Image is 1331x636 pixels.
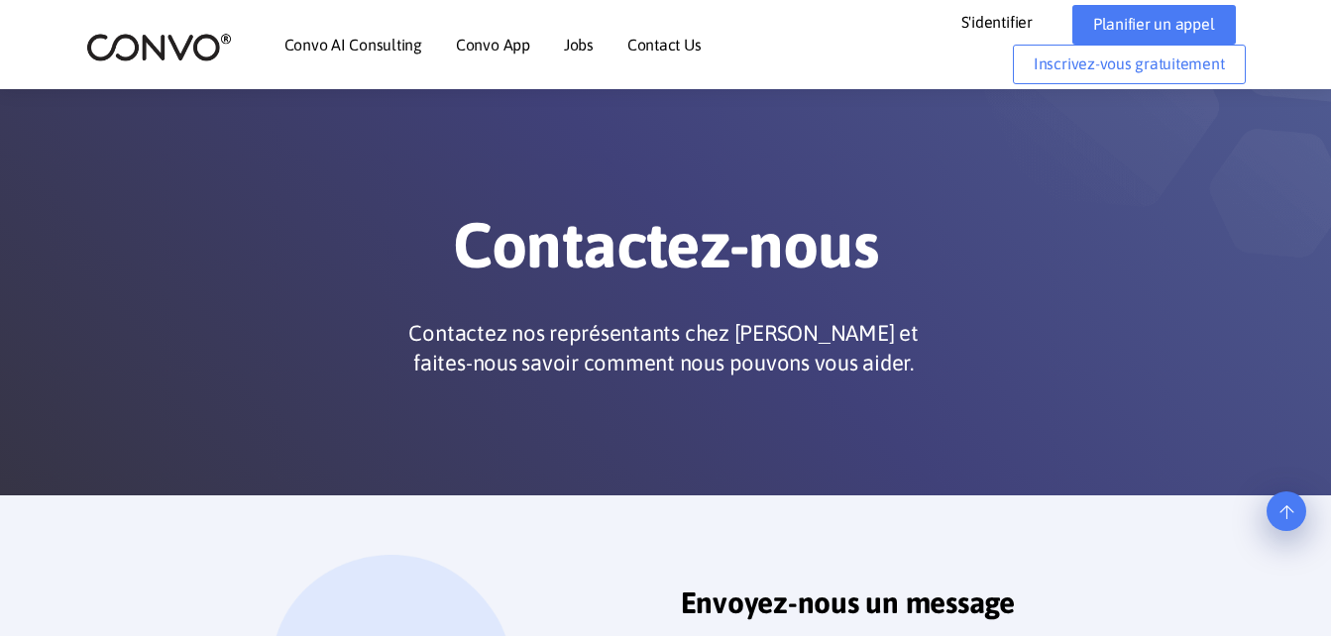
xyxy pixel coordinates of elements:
a: Planifier un appel [1072,5,1236,45]
a: Convo AI Consulting [284,37,422,53]
a: Convo App [456,37,530,53]
h2: Envoyez-nous un message [681,584,1231,635]
a: Inscrivez-vous gratuitement [1013,45,1246,84]
h1: Contactez-nous [116,207,1216,298]
p: Contactez nos représentants chez [PERSON_NAME] et faites-nous savoir comment nous pouvons vous ai... [396,318,932,377]
a: Jobs [564,37,594,53]
img: logo_2.png [86,32,232,62]
a: Contact Us [627,37,702,53]
a: S'identifier [961,5,1062,37]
